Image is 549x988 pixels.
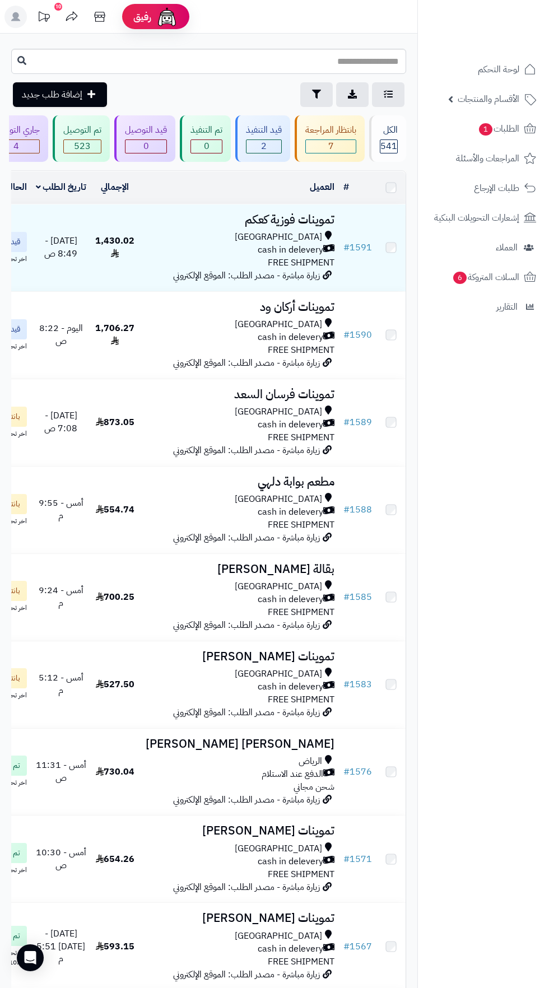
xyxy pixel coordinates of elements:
span: [DATE] - 7:08 ص [44,409,77,435]
span: 873.05 [96,416,134,429]
span: FREE SHIPMENT [268,431,334,444]
span: FREE SHIPMENT [268,343,334,357]
span: # [343,241,350,254]
a: تم التوصيل 523 [50,115,112,162]
span: 527.50 [96,678,134,691]
span: 0 [191,140,222,153]
a: #1590 [343,328,372,342]
span: 0 [125,140,166,153]
span: FREE SHIPMENT [268,518,334,532]
span: زيارة مباشرة - مصدر الطلب: الموقع الإلكتروني [173,269,320,282]
div: تم التنفيذ [190,124,222,137]
span: 730.04 [96,765,134,779]
a: الكل541 [367,115,408,162]
h3: مطعم بوابة دلهي [143,476,334,488]
h3: [PERSON_NAME] [PERSON_NAME] [143,738,334,751]
span: أمس - 5:12 م [39,671,83,697]
span: FREE SHIPMENT [268,605,334,619]
span: 1,706.27 [95,321,134,348]
span: 1 [479,123,492,136]
span: 7 [306,140,356,153]
a: #1588 [343,503,372,516]
div: الكل [380,124,398,137]
span: لوحة التحكم [478,62,519,77]
div: بانتظار المراجعة [305,124,356,137]
a: #1567 [343,940,372,953]
span: الطلبات [478,121,519,137]
span: cash in delevery [258,331,323,344]
a: بانتظار المراجعة 7 [292,115,367,162]
a: قيد التنفيذ 2 [233,115,292,162]
span: 541 [380,140,397,153]
span: 6 [453,272,467,284]
span: إضافة طلب جديد [22,88,82,101]
span: # [343,416,350,429]
span: # [343,852,350,866]
div: قيد التوصيل [125,124,167,137]
img: logo-2.png [473,8,538,32]
span: cash in delevery [258,593,323,606]
span: [GEOGRAPHIC_DATA] [235,930,322,943]
span: 654.26 [96,852,134,866]
a: الإجمالي [101,180,129,194]
span: # [343,940,350,953]
span: أمس - 11:31 ص [36,758,86,785]
h3: تموينات [PERSON_NAME] [143,650,334,663]
span: cash in delevery [258,855,323,868]
span: cash in delevery [258,244,323,257]
span: الدفع عند الاستلام [262,768,323,781]
span: 523 [64,140,101,153]
a: تحديثات المنصة [30,6,58,31]
span: 700.25 [96,590,134,604]
a: #1576 [343,765,372,779]
span: [GEOGRAPHIC_DATA] [235,231,322,244]
span: # [343,590,350,604]
a: طلبات الإرجاع [425,175,542,202]
div: قيد التنفيذ [246,124,282,137]
div: 2 [246,140,281,153]
a: #1589 [343,416,372,429]
div: تم التوصيل [63,124,101,137]
span: زيارة مباشرة - مصدر الطلب: الموقع الإلكتروني [173,618,320,632]
span: الأقسام والمنتجات [458,91,519,107]
span: [GEOGRAPHIC_DATA] [235,406,322,418]
span: السلات المتروكة [452,269,519,285]
span: 1,430.02 [95,234,134,260]
span: طلبات الإرجاع [474,180,519,196]
h3: تموينات أركان ود [143,301,334,314]
span: # [343,328,350,342]
h3: تموينات [PERSON_NAME] [143,912,334,925]
a: #1585 [343,590,372,604]
span: أمس - 9:24 م [39,584,83,610]
div: Open Intercom Messenger [17,944,44,971]
span: # [343,503,350,516]
a: السلات المتروكة6 [425,264,542,291]
h3: بقالة [PERSON_NAME] [143,563,334,576]
span: زيارة مباشرة - مصدر الطلب: الموقع الإلكتروني [173,356,320,370]
span: شحن مجاني [294,780,334,794]
span: cash in delevery [258,681,323,693]
span: cash in delevery [258,418,323,431]
a: إشعارات التحويلات البنكية [425,204,542,231]
div: 10 [54,3,62,11]
span: [DATE] - [DATE] 5:51 م [36,927,85,966]
span: [GEOGRAPHIC_DATA] [235,668,322,681]
span: FREE SHIPMENT [268,868,334,881]
span: أمس - 10:30 ص [36,846,86,872]
a: لوحة التحكم [425,56,542,83]
span: زيارة مباشرة - مصدر الطلب: الموقع الإلكتروني [173,793,320,807]
a: إضافة طلب جديد [13,82,107,107]
span: زيارة مباشرة - مصدر الطلب: الموقع الإلكتروني [173,531,320,544]
span: [DATE] - 8:49 ص [44,234,77,260]
span: الرياض [299,755,322,768]
span: [GEOGRAPHIC_DATA] [235,318,322,331]
span: [GEOGRAPHIC_DATA] [235,493,322,506]
span: العملاء [496,240,518,255]
span: # [343,765,350,779]
a: الحالة [6,180,27,194]
a: التقارير [425,293,542,320]
span: أمس - 9:55 م [39,496,83,523]
span: رفيق [133,10,151,24]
